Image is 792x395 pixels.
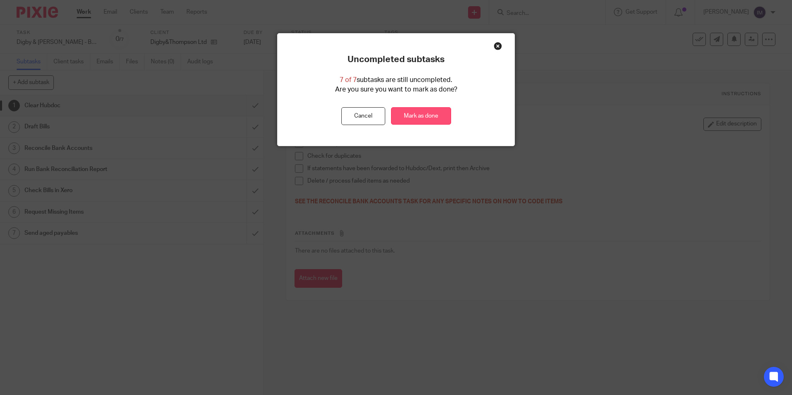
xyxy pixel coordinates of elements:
div: Close this dialog window [494,42,502,50]
button: Cancel [341,107,385,125]
a: Mark as done [391,107,451,125]
p: Are you sure you want to mark as done? [335,85,457,94]
p: Uncompleted subtasks [348,54,444,65]
span: 7 of 7 [340,77,357,83]
p: subtasks are still uncompleted. [340,75,452,85]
